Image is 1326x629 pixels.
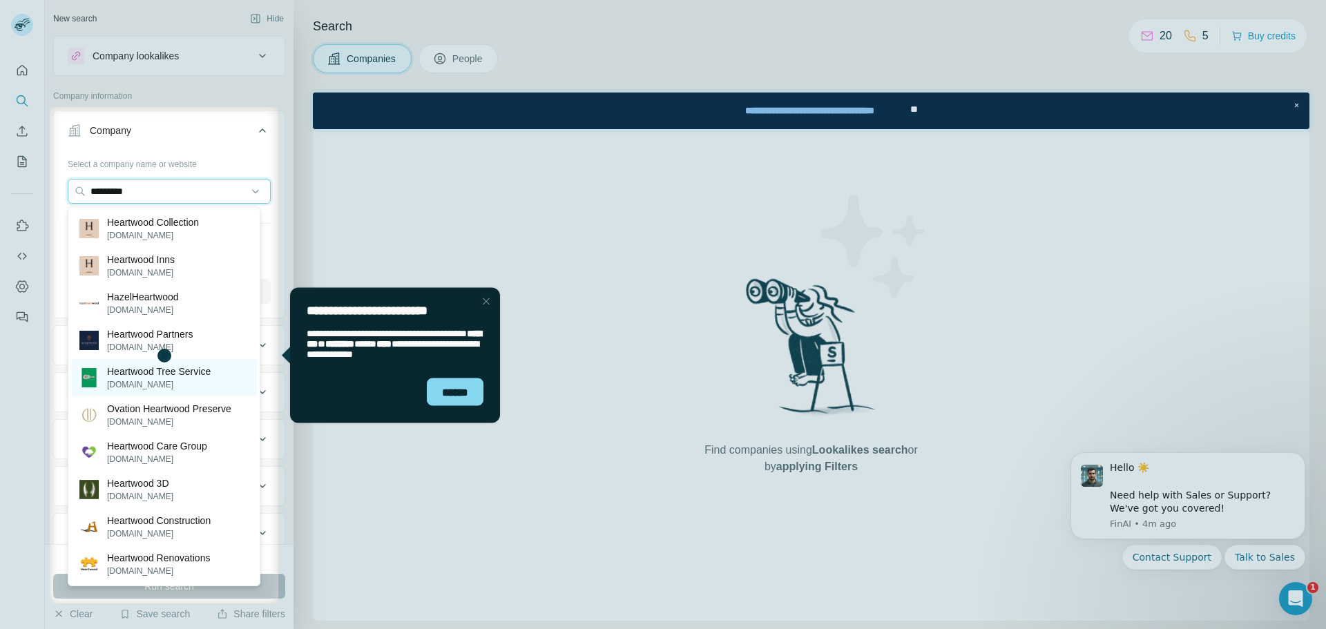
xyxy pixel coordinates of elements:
[79,405,99,425] img: Ovation Heartwood Preserve
[79,517,99,536] img: Heartwood Construction
[977,6,990,19] div: Close Step
[107,327,193,341] p: Heartwood Partners
[107,290,179,304] p: HazelHeartwood
[79,219,99,238] img: Heartwood Collection
[107,528,211,540] p: [DOMAIN_NAME]
[107,416,231,428] p: [DOMAIN_NAME]
[68,153,271,171] div: Select a company name or website
[54,470,285,503] button: Employees (size)
[60,26,245,80] div: Hello ☀️ ​ Need help with Sales or Support? We've got you covered!
[107,229,199,242] p: [DOMAIN_NAME]
[21,17,256,104] div: message notification from FinAI, 4m ago. Hello ☀️ ​ Need help with Sales or Support? We've got yo...
[175,110,256,135] button: Quick reply: Talk to Sales
[60,83,245,95] p: Message from FinAI, sent 4m ago
[21,110,256,135] div: Quick reply options
[107,253,175,267] p: Heartwood Inns
[107,215,199,229] p: Heartwood Collection
[107,453,207,465] p: [DOMAIN_NAME]
[399,3,594,33] div: Upgrade plan for full access to Surfe
[107,514,211,528] p: Heartwood Construction
[107,439,207,453] p: Heartwood Care Group
[79,293,99,313] img: HazelHeartwood
[107,378,211,391] p: [DOMAIN_NAME]
[278,285,503,426] iframe: Tooltip
[54,329,285,362] button: Industry
[54,423,285,456] button: Annual revenue ($)
[79,368,99,387] img: Heartwood Tree Service
[79,331,99,350] img: Heartwood Partners
[54,376,285,409] button: HQ location
[107,304,179,316] p: [DOMAIN_NAME]
[79,443,99,462] img: Heartwood Care Group
[54,516,285,550] button: Technologies
[79,256,99,275] img: Heartwood Inns
[107,565,210,577] p: [DOMAIN_NAME]
[31,30,53,52] img: Profile image for FinAI
[107,341,193,354] p: [DOMAIN_NAME]
[60,26,245,80] div: Message content
[107,551,210,565] p: Heartwood Renovations
[90,124,131,137] div: Company
[107,490,173,503] p: [DOMAIN_NAME]
[107,476,173,490] p: Heartwood 3D
[79,554,99,574] img: Heartwood Renovations
[54,114,285,153] button: Company
[79,480,99,499] img: Heartwood 3D
[107,267,175,279] p: [DOMAIN_NAME]
[73,110,172,135] button: Quick reply: Contact Support
[107,402,231,416] p: Ovation Heartwood Preserve
[107,365,211,378] p: Heartwood Tree Service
